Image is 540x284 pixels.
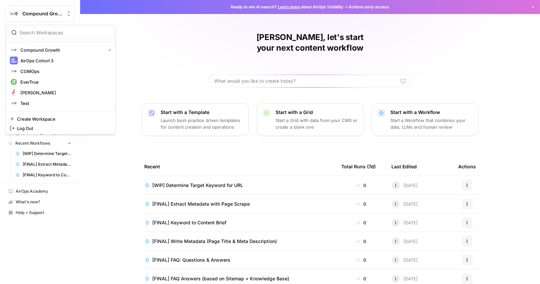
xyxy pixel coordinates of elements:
p: Start a Workflow that combines your data, LLMs and human review [391,117,473,130]
a: Create Workspace [7,114,114,124]
div: [DATE] [392,200,418,208]
a: Log Out [7,124,114,133]
span: [FINAL] Keyword to Content Brief [153,219,227,226]
div: [DATE] [392,181,418,189]
button: What's new? [5,197,74,207]
img: Compound Growth Logo [8,8,20,20]
p: Start with a Grid [276,109,358,116]
button: Start with a WorkflowStart a Workflow that combines your data, LLMs and human review [372,103,479,136]
div: [DATE] [392,275,418,283]
a: [FINAL] Keyword to Content Brief [12,170,74,180]
input: What would you like to create today? [214,78,398,84]
img: AirOps Cohort 3 Logo [10,57,18,65]
button: Recent Workflows [5,138,74,148]
p: Start a Grid with data from your CMS or create a blank one [276,117,358,130]
input: Search Workspaces [19,29,110,36]
a: [FINAL] FAQ: Questions & Answers [145,257,331,263]
span: I [395,257,396,263]
span: EverTrue [20,79,109,85]
a: [FINAL] Extract Metadata with Page Scrape [145,201,331,207]
button: Start with a GridStart a Grid with data from your CMS or create a blank one [257,103,364,136]
span: I [395,201,396,207]
span: Compound Growth [22,10,63,17]
div: Total Runs (7d) [342,157,376,176]
p: Start with a Workflow [391,109,473,116]
span: Actions early access [349,4,389,10]
span: AirOps Cohort 3 [20,57,109,64]
span: [FINAL] Extract Metadata with Page Scrape [23,161,71,167]
div: 0 [342,182,381,189]
span: [FINAL] FAQ Answers (based on Sitemap + Knowledge Base) [153,275,290,282]
span: I [395,238,396,245]
p: Start with a Template [161,109,243,116]
span: Compound Growth [20,47,103,53]
a: [FINAL] FAQ Answers (based on Sitemap + Knowledge Base) [145,275,331,282]
span: [FINAL] Keyword to Content Brief [23,172,71,178]
a: Learn more [278,4,300,9]
div: [DATE] [392,237,418,245]
img: EverTrue Logo [10,78,18,86]
span: Create Workspace [17,116,109,122]
span: CGMOps [20,68,109,75]
span: I [395,219,396,226]
a: [FINAL] Write Metadata (Page Title & Meta Description) [145,238,331,245]
div: Recent [145,157,331,176]
img: CGMOps Logo [10,67,18,75]
span: [FINAL] Write Metadata (Page Title & Meta Description) [153,238,277,245]
div: 0 [342,275,381,282]
div: [DATE] [392,219,418,227]
a: [WIP] Determine Target Keyword for URL [12,148,74,159]
span: Log Out [17,125,109,132]
span: Help + Support [16,210,71,216]
span: [WIP] Determine Target Keyword for URL [23,151,71,157]
a: AirOps Academy [5,186,74,197]
img: Test Logo [10,99,18,107]
img: MinIO Logo [10,89,18,97]
div: [DATE] [392,256,418,264]
span: I [395,275,396,282]
span: I [395,182,396,189]
span: AirOps Academy [16,188,71,194]
span: Test [20,100,109,107]
div: 0 [342,238,381,245]
p: Launch best-practice driven templates for content creation and operations [161,117,243,130]
span: [FINAL] FAQ: Questions & Answers [153,257,231,263]
span: Ready to win AI search? about AirOps Visibility [231,4,344,10]
div: Last Edited [392,157,417,176]
div: 0 [342,257,381,263]
button: Help + Support [5,207,74,218]
h1: [PERSON_NAME], let's start your next content workflow [210,32,410,53]
a: [WIP] Determine Target Keyword for URL [145,182,331,189]
span: Recent Workflows [15,140,50,146]
span: [FINAL] Extract Metadata with Page Scrape [153,201,250,207]
a: [FINAL] Extract Metadata with Page Scrape [12,159,74,170]
div: 0 [342,219,381,226]
div: Workspace: Compound Growth [5,25,116,135]
div: What's new? [6,197,74,207]
div: Actions [459,157,476,176]
a: [FINAL] Keyword to Content Brief [145,219,331,226]
button: Start with a TemplateLaunch best-practice driven templates for content creation and operations [142,103,249,136]
span: [PERSON_NAME] [20,89,109,96]
div: 0 [342,201,381,207]
span: [WIP] Determine Target Keyword for URL [153,182,243,189]
img: Compound Growth Logo [10,46,18,54]
button: Workspace: Compound Growth [5,5,74,22]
